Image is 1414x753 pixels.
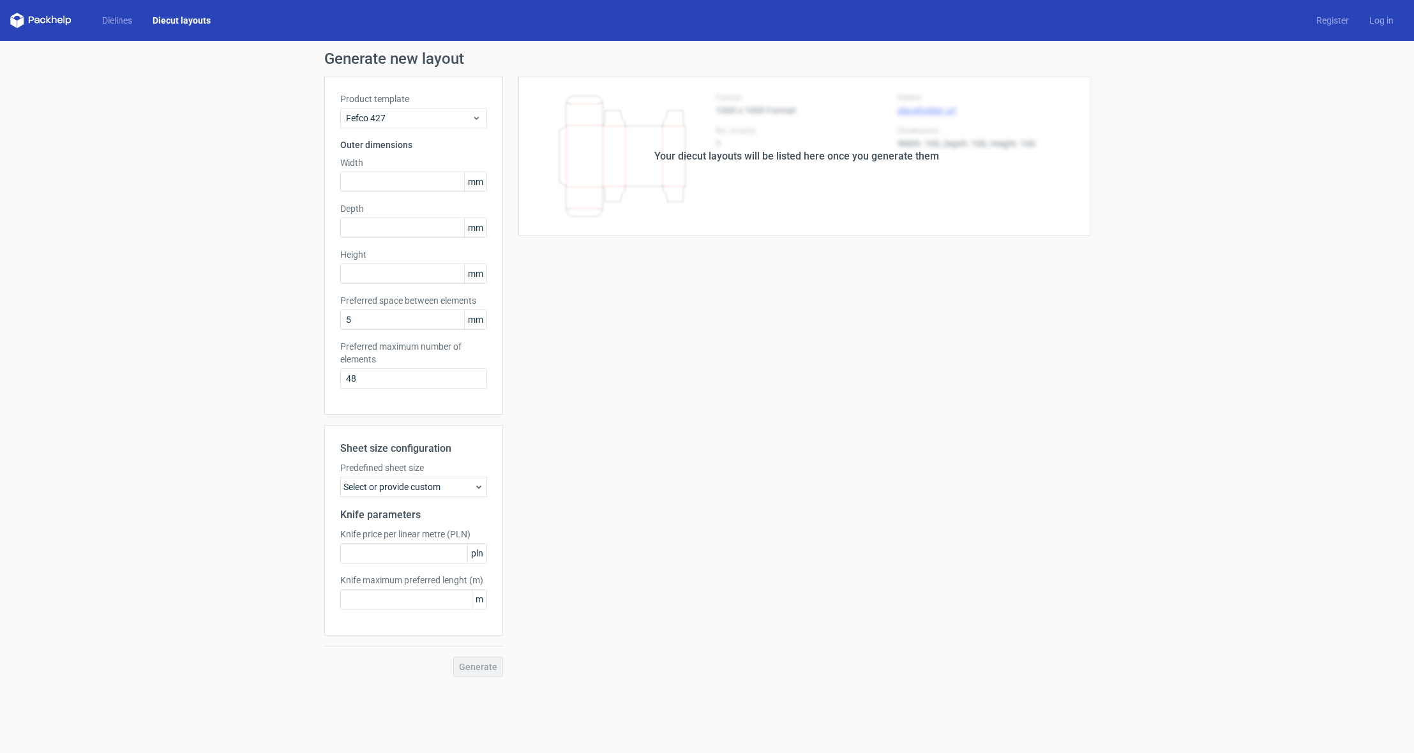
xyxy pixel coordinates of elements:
[654,149,939,164] div: Your diecut layouts will be listed here once you generate them
[340,528,487,541] label: Knife price per linear metre (PLN)
[472,590,486,609] span: m
[340,461,487,474] label: Predefined sheet size
[467,544,486,563] span: pln
[464,310,486,329] span: mm
[340,93,487,105] label: Product template
[1359,14,1404,27] a: Log in
[340,574,487,586] label: Knife maximum preferred lenght (m)
[1306,14,1359,27] a: Register
[142,14,221,27] a: Diecut layouts
[340,441,487,456] h2: Sheet size configuration
[340,340,487,366] label: Preferred maximum number of elements
[346,112,472,124] span: Fefco 427
[340,202,487,215] label: Depth
[340,248,487,261] label: Height
[464,172,486,191] span: mm
[92,14,142,27] a: Dielines
[340,138,487,151] h3: Outer dimensions
[340,294,487,307] label: Preferred space between elements
[340,507,487,523] h2: Knife parameters
[324,51,1090,66] h1: Generate new layout
[464,218,486,237] span: mm
[464,264,486,283] span: mm
[340,477,487,497] div: Select or provide custom
[340,156,487,169] label: Width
